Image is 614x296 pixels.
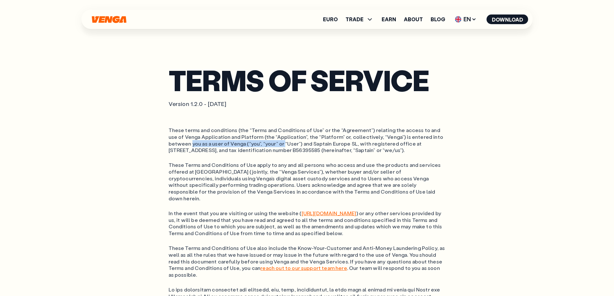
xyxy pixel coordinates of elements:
button: Download [487,14,528,24]
ol: These Terms and Conditions of Use apply to any and all persons who access and use the products an... [169,162,446,202]
a: reach out to our support team here [260,264,347,271]
ol: These Terms and Conditions of Use also include the Know-Your-Customer and Anti-Money Laundering P... [169,245,446,278]
span: EN [453,14,479,24]
a: [URL][DOMAIN_NAME] [302,210,356,216]
h1: Terms of service [169,68,446,92]
svg: Home [91,16,127,23]
ol: In the event that you are visiting or using the website ( ) or any other services provided by us,... [169,210,446,237]
img: flag-uk [455,16,462,23]
p: Version 1.2.0 - [DATE] [169,100,446,108]
a: Blog [431,17,445,22]
span: TRADE [346,15,374,23]
a: Earn [382,17,396,22]
ol: These terms and conditions (the “Terms and Conditions of Use” or the “Agreement”) relating the ac... [169,127,446,154]
span: TRADE [346,17,364,22]
a: About [404,17,423,22]
a: Euro [323,17,338,22]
